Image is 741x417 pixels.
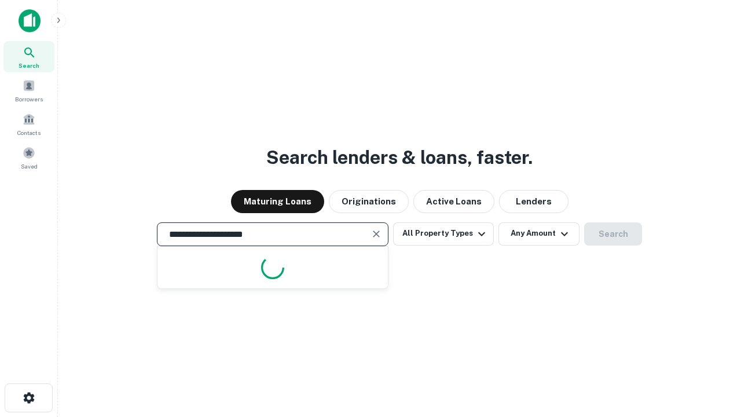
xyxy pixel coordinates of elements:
[19,61,39,70] span: Search
[266,144,533,171] h3: Search lenders & loans, faster.
[19,9,41,32] img: capitalize-icon.png
[21,162,38,171] span: Saved
[329,190,409,213] button: Originations
[368,226,384,242] button: Clear
[3,75,54,106] a: Borrowers
[17,128,41,137] span: Contacts
[3,142,54,173] a: Saved
[683,324,741,380] iframe: Chat Widget
[3,41,54,72] a: Search
[393,222,494,246] button: All Property Types
[499,190,568,213] button: Lenders
[498,222,579,246] button: Any Amount
[413,190,494,213] button: Active Loans
[3,108,54,140] a: Contacts
[15,94,43,104] span: Borrowers
[231,190,324,213] button: Maturing Loans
